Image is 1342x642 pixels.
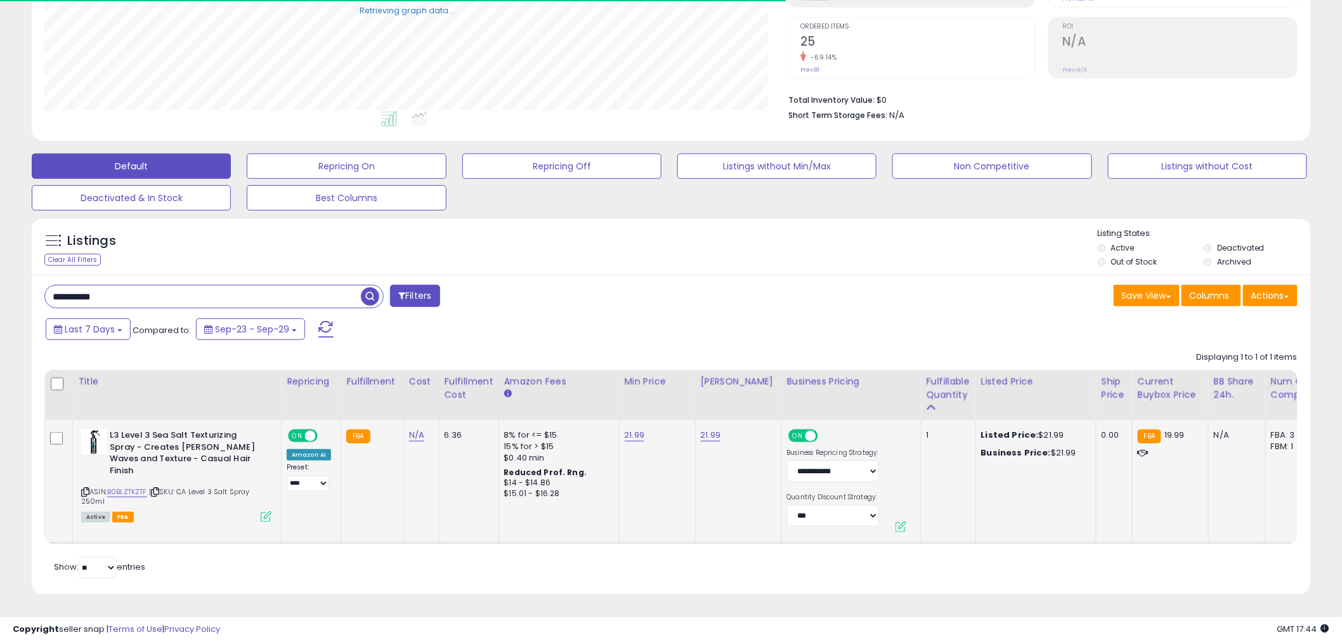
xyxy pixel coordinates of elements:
b: Short Term Storage Fees: [788,110,887,121]
span: Columns [1190,289,1230,302]
small: FBA [1138,429,1161,443]
button: Save View [1114,285,1180,306]
div: Num of Comp. [1271,375,1317,402]
div: Current Buybox Price [1138,375,1203,402]
div: 0.00 [1102,429,1123,441]
label: Active [1111,242,1135,253]
label: Deactivated [1217,242,1265,253]
small: Prev: 81 [800,66,819,74]
span: ON [289,431,305,442]
a: B0BLZTKZTF [107,487,147,497]
span: Last 7 Days [65,323,115,336]
div: 6.36 [445,429,489,441]
small: Amazon Fees. [504,388,512,400]
button: Best Columns [247,185,446,211]
div: Business Pricing [787,375,916,388]
span: | SKU: CA Level 3 Salt Spray 250ml [81,487,250,506]
div: Title [78,375,276,388]
span: 2025-10-7 17:44 GMT [1277,623,1329,635]
div: $21.99 [981,429,1086,441]
span: FBA [112,512,134,523]
label: Business Repricing Strategy: [787,449,879,457]
div: 15% for > $15 [504,441,609,452]
span: ROI [1062,23,1297,30]
small: -69.14% [806,53,837,62]
div: ASIN: [81,429,271,521]
small: Prev: N/A [1062,66,1087,74]
a: N/A [409,429,424,442]
span: Show: entries [54,561,145,573]
b: Business Price: [981,447,1051,459]
span: Ordered Items [800,23,1035,30]
button: Last 7 Days [46,318,131,340]
h2: N/A [1062,34,1297,51]
div: [PERSON_NAME] [701,375,776,388]
span: Compared to: [133,324,191,336]
b: Listed Price: [981,429,1039,441]
button: Non Competitive [892,154,1091,179]
div: Amazon AI [287,449,331,461]
div: Fulfillable Quantity [927,375,970,402]
div: Cost [409,375,434,388]
div: 8% for <= $15 [504,429,609,441]
b: L3 Level 3 Sea Salt Texturizing Spray - Creates [PERSON_NAME] Waves and Texture - Casual Hair Finish [110,429,264,480]
img: 31hdmY63+cL._SL40_.jpg [81,429,107,455]
span: ON [790,431,805,442]
div: FBA: 3 [1271,429,1313,441]
div: Displaying 1 to 1 of 1 items [1197,351,1298,364]
div: 1 [927,429,966,441]
label: Quantity Discount Strategy: [787,493,879,502]
button: Repricing Off [462,154,661,179]
button: Deactivated & In Stock [32,185,231,211]
div: Fulfillment [346,375,398,388]
div: Amazon Fees [504,375,614,388]
span: All listings currently available for purchase on Amazon [81,512,110,523]
strong: Copyright [13,623,59,635]
p: Listing States: [1098,228,1310,240]
button: Actions [1243,285,1298,306]
div: $15.01 - $16.28 [504,488,609,499]
div: seller snap | | [13,624,220,636]
span: N/A [889,109,904,121]
button: Default [32,154,231,179]
span: OFF [316,431,336,442]
span: OFF [816,431,836,442]
span: 19.99 [1164,429,1185,441]
button: Columns [1182,285,1241,306]
div: Preset: [287,463,331,492]
button: Repricing On [247,154,446,179]
div: $14 - $14.86 [504,478,609,488]
a: Privacy Policy [164,623,220,635]
div: FBM: 1 [1271,441,1313,452]
a: 21.99 [625,429,645,442]
div: Ship Price [1102,375,1127,402]
li: $0 [788,91,1288,107]
button: Filters [390,285,440,307]
div: Clear All Filters [44,254,101,266]
button: Sep-23 - Sep-29 [196,318,305,340]
span: Sep-23 - Sep-29 [215,323,289,336]
h2: 25 [800,34,1035,51]
label: Out of Stock [1111,256,1157,267]
button: Listings without Cost [1108,154,1307,179]
a: 21.99 [701,429,721,442]
b: Total Inventory Value: [788,95,875,105]
button: Listings without Min/Max [677,154,876,179]
small: FBA [346,429,370,443]
div: Min Price [625,375,690,388]
div: Retrieving graph data.. [360,5,452,16]
b: Reduced Prof. Rng. [504,467,587,478]
div: Listed Price [981,375,1091,388]
label: Archived [1217,256,1251,267]
div: BB Share 24h. [1214,375,1260,402]
div: $21.99 [981,447,1086,459]
div: $0.40 min [504,452,609,464]
h5: Listings [67,232,116,250]
div: Fulfillment Cost [445,375,493,402]
div: N/A [1214,429,1256,441]
a: Terms of Use [108,623,162,635]
div: Repricing [287,375,335,388]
